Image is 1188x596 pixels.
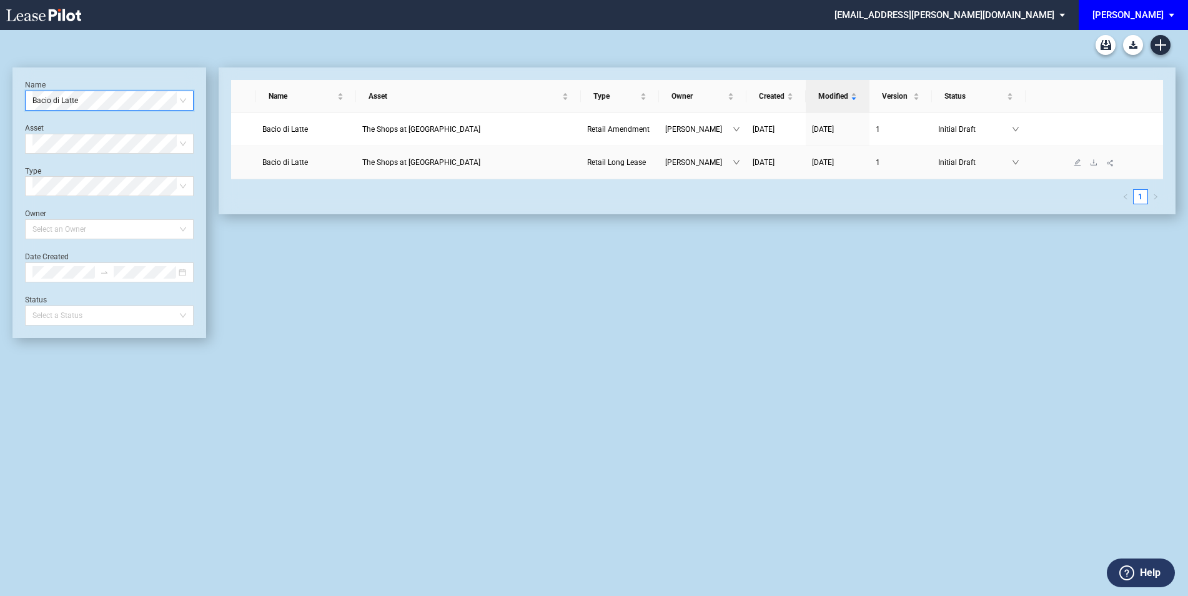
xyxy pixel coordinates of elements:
span: 1 [876,158,880,167]
span: Type [593,90,638,102]
span: [DATE] [812,158,834,167]
span: [PERSON_NAME] [665,123,733,136]
a: [DATE] [812,156,863,169]
label: Date Created [25,252,69,261]
a: [DATE] [753,123,799,136]
div: [PERSON_NAME] [1092,9,1164,21]
span: to [100,268,109,277]
span: [DATE] [753,158,775,167]
span: Version [882,90,911,102]
span: edit [1074,159,1081,166]
span: share-alt [1106,159,1115,167]
span: down [1012,159,1019,166]
span: Bacio di Latte [262,125,308,134]
span: Initial Draft [938,156,1012,169]
label: Name [25,81,46,89]
span: The Shops at La Jolla Village [362,158,480,167]
span: down [733,126,740,133]
th: Owner [659,80,746,113]
th: Type [581,80,659,113]
span: Modified [818,90,848,102]
span: Name [269,90,335,102]
li: Previous Page [1118,189,1133,204]
button: Help [1107,559,1175,587]
a: Bacio di Latte [262,156,350,169]
a: Archive [1096,35,1116,55]
label: Asset [25,124,44,132]
span: Owner [671,90,725,102]
a: Create new document [1151,35,1171,55]
label: Status [25,296,47,304]
span: 1 [876,125,880,134]
label: Help [1140,565,1161,581]
li: 1 [1133,189,1148,204]
span: left [1122,194,1129,200]
th: Version [869,80,932,113]
span: [DATE] [753,125,775,134]
span: [PERSON_NAME] [665,156,733,169]
th: Modified [806,80,869,113]
a: [DATE] [753,156,799,169]
span: download [1090,159,1097,166]
a: 1 [876,156,926,169]
span: Asset [369,90,560,102]
button: right [1148,189,1163,204]
md-menu: Download Blank Form List [1119,35,1147,55]
a: 1 [876,123,926,136]
span: [DATE] [812,125,834,134]
a: edit [1069,158,1086,167]
button: Download Blank Form [1123,35,1143,55]
a: The Shops at [GEOGRAPHIC_DATA] [362,156,575,169]
th: Asset [356,80,581,113]
a: The Shops at [GEOGRAPHIC_DATA] [362,123,575,136]
label: Type [25,167,41,176]
a: Retail Amendment [587,123,653,136]
span: down [733,159,740,166]
button: left [1118,189,1133,204]
span: down [1012,126,1019,133]
span: Bacio di Latte [262,158,308,167]
label: Owner [25,209,46,218]
span: Created [759,90,785,102]
span: Retail Long Lease [587,158,646,167]
span: Bacio di Latte [32,91,186,110]
span: right [1152,194,1159,200]
span: Status [944,90,1004,102]
span: Retail Amendment [587,125,650,134]
th: Created [746,80,806,113]
a: [DATE] [812,123,863,136]
th: Name [256,80,356,113]
span: Initial Draft [938,123,1012,136]
span: The Shops at La Jolla Village [362,125,480,134]
span: swap-right [100,268,109,277]
th: Status [932,80,1026,113]
a: Bacio di Latte [262,123,350,136]
a: 1 [1134,190,1147,204]
li: Next Page [1148,189,1163,204]
a: Retail Long Lease [587,156,653,169]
